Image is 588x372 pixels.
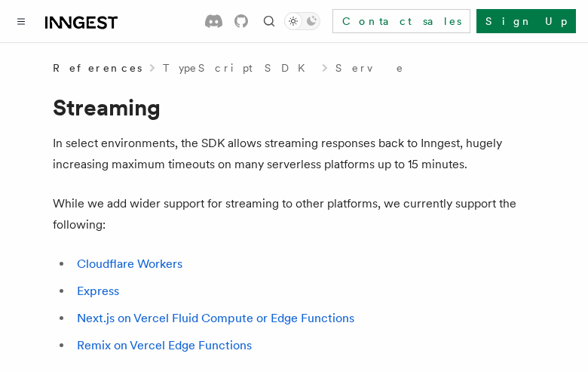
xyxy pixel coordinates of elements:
[53,60,142,75] span: References
[53,133,535,175] p: In select environments, the SDK allows streaming responses back to Inngest, hugely increasing max...
[335,60,405,75] a: Serve
[260,12,278,30] button: Find something...
[12,12,30,30] button: Toggle navigation
[77,338,252,352] a: Remix on Vercel Edge Functions
[53,193,535,235] p: While we add wider support for streaming to other platforms, we currently support the following:
[77,311,354,325] a: Next.js on Vercel Fluid Compute or Edge Functions
[332,9,470,33] a: Contact sales
[163,60,314,75] a: TypeScript SDK
[77,257,182,271] a: Cloudflare Workers
[53,94,535,121] h1: Streaming
[77,284,119,298] a: Express
[284,12,320,30] button: Toggle dark mode
[476,9,576,33] a: Sign Up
